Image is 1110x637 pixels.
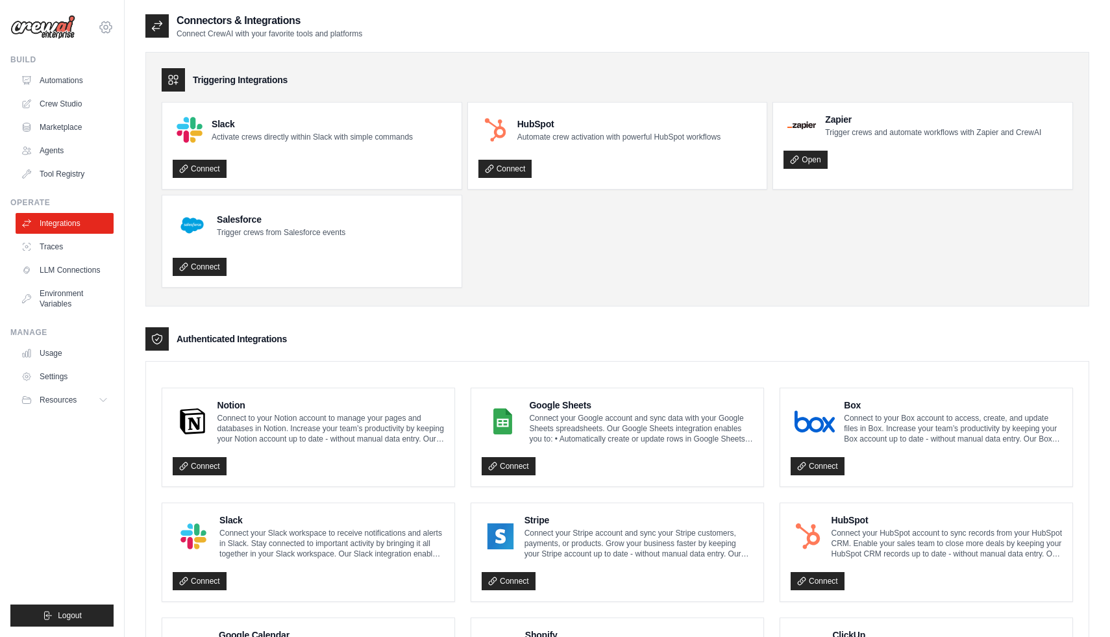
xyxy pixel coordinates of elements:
a: Traces [16,236,114,257]
div: Build [10,55,114,65]
span: Resources [40,395,77,405]
p: Trigger crews and automate workflows with Zapier and CrewAI [825,127,1041,138]
a: Connect [791,457,845,475]
img: Notion Logo [177,408,208,434]
h4: Notion [217,399,444,412]
p: Connect your Slack workspace to receive notifications and alerts in Slack. Stay connected to impo... [219,528,444,559]
h4: Slack [219,514,444,527]
img: HubSpot Logo [482,117,508,143]
p: Connect to your Notion account to manage your pages and databases in Notion. Increase your team’s... [217,413,444,444]
img: HubSpot Logo [795,523,822,549]
a: Connect [173,572,227,590]
a: Settings [16,366,114,387]
h4: Stripe [524,514,753,527]
div: Operate [10,197,114,208]
h4: Zapier [825,113,1041,126]
h4: Slack [212,118,413,131]
img: Zapier Logo [787,121,816,129]
span: Logout [58,610,82,621]
a: LLM Connections [16,260,114,281]
img: Slack Logo [177,523,210,549]
p: Connect your Google account and sync data with your Google Sheets spreadsheets. Our Google Sheets... [529,413,753,444]
h4: Box [844,399,1062,412]
a: Environment Variables [16,283,114,314]
h4: HubSpot [831,514,1062,527]
img: Slack Logo [177,117,203,143]
h3: Triggering Integrations [193,73,288,86]
a: Tool Registry [16,164,114,184]
p: Connect to your Box account to access, create, and update files in Box. Increase your team’s prod... [844,413,1062,444]
h4: HubSpot [517,118,721,131]
a: Marketplace [16,117,114,138]
p: Automate crew activation with powerful HubSpot workflows [517,132,721,142]
a: Open [783,151,827,169]
img: Box Logo [795,408,835,434]
a: Connect [478,160,532,178]
a: Connect [173,258,227,276]
img: Salesforce Logo [177,210,208,241]
h4: Salesforce [217,213,345,226]
h3: Authenticated Integrations [177,332,287,345]
img: Logo [10,15,75,40]
p: Trigger crews from Salesforce events [217,227,345,238]
p: Activate crews directly within Slack with simple commands [212,132,413,142]
a: Connect [173,457,227,475]
div: Manage [10,327,114,338]
a: Connect [791,572,845,590]
h2: Connectors & Integrations [177,13,362,29]
a: Connect [482,572,536,590]
a: Connect [173,160,227,178]
button: Resources [16,390,114,410]
a: Integrations [16,213,114,234]
a: Crew Studio [16,94,114,114]
a: Agents [16,140,114,161]
p: Connect your Stripe account and sync your Stripe customers, payments, or products. Grow your busi... [524,528,753,559]
img: Stripe Logo [486,523,515,549]
button: Logout [10,605,114,627]
h4: Google Sheets [529,399,753,412]
p: Connect your HubSpot account to sync records from your HubSpot CRM. Enable your sales team to clo... [831,528,1062,559]
img: Google Sheets Logo [486,408,520,434]
a: Usage [16,343,114,364]
a: Automations [16,70,114,91]
a: Connect [482,457,536,475]
p: Connect CrewAI with your favorite tools and platforms [177,29,362,39]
